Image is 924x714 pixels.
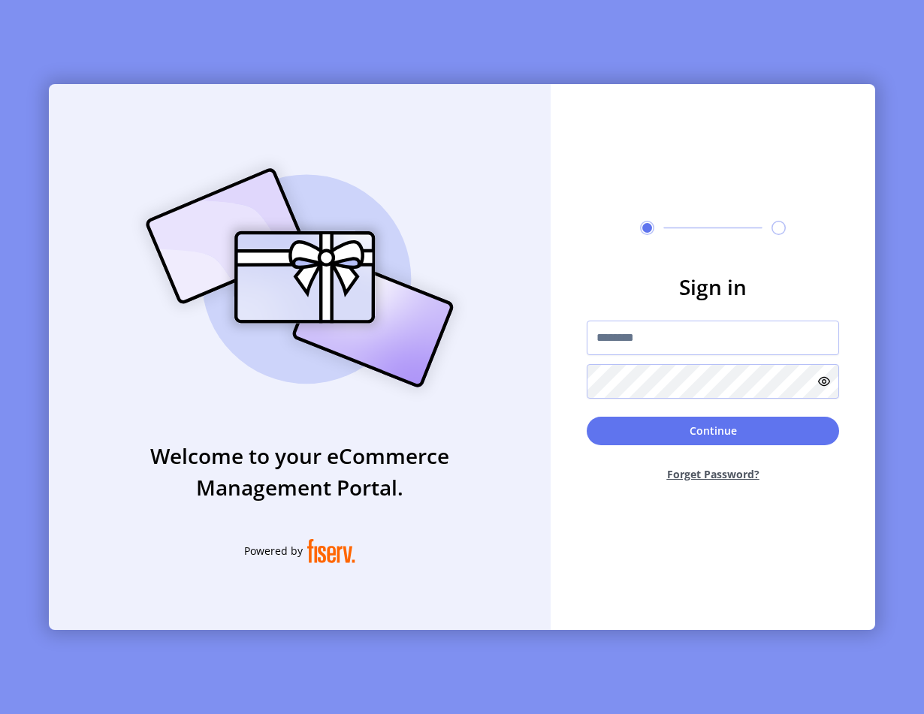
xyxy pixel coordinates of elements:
[244,543,303,559] span: Powered by
[587,454,839,494] button: Forget Password?
[123,152,476,404] img: card_Illustration.svg
[587,417,839,445] button: Continue
[49,440,551,503] h3: Welcome to your eCommerce Management Portal.
[587,271,839,303] h3: Sign in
